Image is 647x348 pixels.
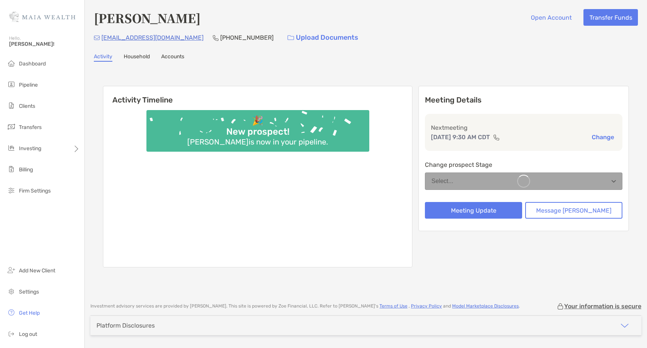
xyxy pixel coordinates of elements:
[94,9,201,26] h4: [PERSON_NAME]
[161,53,184,62] a: Accounts
[564,303,641,310] p: Your information is secure
[7,329,16,338] img: logout icon
[7,266,16,275] img: add_new_client icon
[7,143,16,152] img: investing icon
[525,9,577,26] button: Open Account
[19,124,42,130] span: Transfers
[425,202,522,219] button: Meeting Update
[19,61,46,67] span: Dashboard
[101,33,204,42] p: [EMAIL_ADDRESS][DOMAIN_NAME]
[7,308,16,317] img: get-help icon
[493,134,500,140] img: communication type
[220,33,274,42] p: [PHONE_NUMBER]
[19,310,40,316] span: Get Help
[411,303,442,309] a: Privacy Policy
[19,331,37,337] span: Log out
[7,101,16,110] img: clients icon
[288,35,294,40] img: button icon
[525,202,622,219] button: Message [PERSON_NAME]
[19,145,41,152] span: Investing
[9,41,80,47] span: [PERSON_NAME]!
[96,322,155,329] div: Platform Disclosures
[379,303,407,309] a: Terms of Use
[589,133,616,141] button: Change
[19,166,33,173] span: Billing
[7,165,16,174] img: billing icon
[184,137,331,146] div: [PERSON_NAME] is now in your pipeline.
[19,289,39,295] span: Settings
[90,303,520,309] p: Investment advisory services are provided by [PERSON_NAME] . This site is powered by Zoe Financia...
[283,30,363,46] a: Upload Documents
[103,86,412,104] h6: Activity Timeline
[431,123,616,132] p: Next meeting
[583,9,638,26] button: Transfer Funds
[223,126,292,137] div: New prospect!
[19,103,35,109] span: Clients
[7,80,16,89] img: pipeline icon
[19,82,38,88] span: Pipeline
[431,132,490,142] p: [DATE] 9:30 AM CDT
[249,115,266,126] div: 🎉
[7,287,16,296] img: settings icon
[213,35,219,41] img: Phone Icon
[425,160,622,169] p: Change prospect Stage
[146,110,369,145] img: Confetti
[7,59,16,68] img: dashboard icon
[7,186,16,195] img: firm-settings icon
[452,303,519,309] a: Model Marketplace Disclosures
[19,188,51,194] span: Firm Settings
[94,36,100,40] img: Email Icon
[124,53,150,62] a: Household
[9,3,75,30] img: Zoe Logo
[19,267,55,274] span: Add New Client
[94,53,112,62] a: Activity
[7,122,16,131] img: transfers icon
[620,321,629,330] img: icon arrow
[425,95,622,105] p: Meeting Details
